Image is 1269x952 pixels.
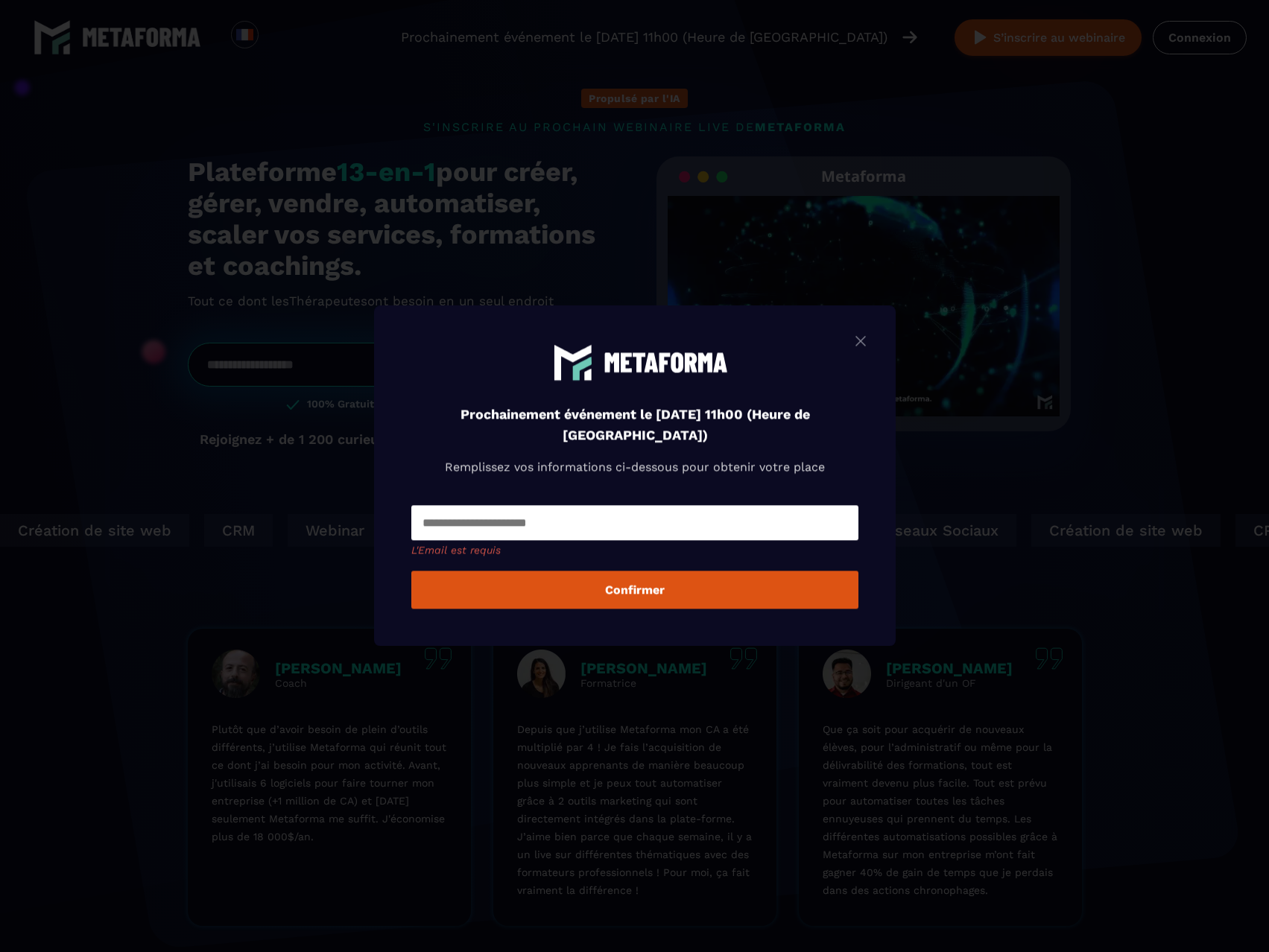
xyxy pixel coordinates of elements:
button: Confirmer [411,571,858,609]
h4: Prochainement événement le [DATE] 11h00 (Heure de [GEOGRAPHIC_DATA]) [449,404,821,446]
p: Remplissez vos informations ci-dessous pour obtenir votre place [411,457,858,478]
img: close [852,331,870,350]
img: main logo [542,343,728,381]
span: L'Email est requis [411,545,501,556]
